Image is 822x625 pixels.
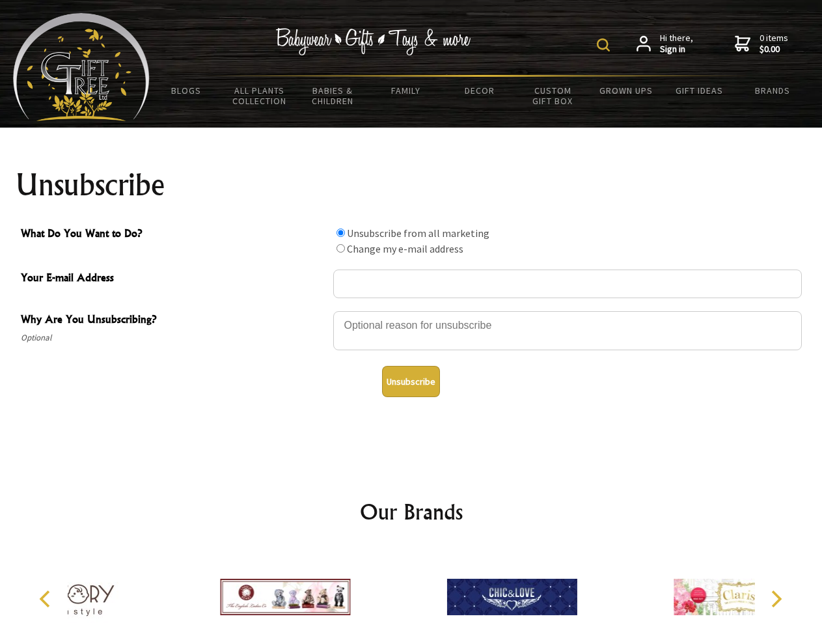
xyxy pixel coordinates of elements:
label: Unsubscribe from all marketing [347,227,489,240]
a: Hi there,Sign in [637,33,693,55]
span: Hi there, [660,33,693,55]
a: Grown Ups [589,77,663,104]
span: Why Are You Unsubscribing? [21,311,327,330]
h1: Unsubscribe [16,169,807,201]
a: Gift Ideas [663,77,736,104]
a: Babies & Children [296,77,370,115]
input: What Do You Want to Do? [336,244,345,253]
span: Your E-mail Address [21,270,327,288]
a: BLOGS [150,77,223,104]
a: Decor [443,77,516,104]
span: Optional [21,330,327,346]
button: Unsubscribe [382,366,440,397]
button: Next [761,585,790,613]
input: Your E-mail Address [333,270,802,298]
h2: Our Brands [26,496,797,527]
img: Babywear - Gifts - Toys & more [276,28,471,55]
a: Family [370,77,443,104]
span: What Do You Want to Do? [21,225,327,244]
a: Custom Gift Box [516,77,590,115]
strong: Sign in [660,44,693,55]
label: Change my e-mail address [347,242,463,255]
img: Babyware - Gifts - Toys and more... [13,13,150,121]
strong: $0.00 [760,44,788,55]
a: 0 items$0.00 [735,33,788,55]
input: What Do You Want to Do? [336,229,345,237]
a: All Plants Collection [223,77,297,115]
img: product search [597,38,610,51]
button: Previous [33,585,61,613]
a: Brands [736,77,810,104]
span: 0 items [760,32,788,55]
textarea: Why Are You Unsubscribing? [333,311,802,350]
